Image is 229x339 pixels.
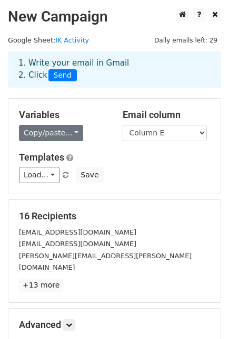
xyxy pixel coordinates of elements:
[123,109,211,121] h5: Email column
[19,109,107,121] h5: Variables
[151,35,221,46] span: Daily emails left: 29
[19,319,210,331] h5: Advanced
[19,252,192,272] small: [PERSON_NAME][EMAIL_ADDRESS][PERSON_NAME][DOMAIN_NAME]
[55,36,89,44] a: IK Activity
[19,240,136,248] small: [EMAIL_ADDRESS][DOMAIN_NAME]
[19,228,136,236] small: [EMAIL_ADDRESS][DOMAIN_NAME]
[19,210,210,222] h5: 16 Recipients
[19,152,64,163] a: Templates
[76,167,103,183] button: Save
[8,36,89,44] small: Google Sheet:
[19,279,63,292] a: +13 more
[151,36,221,44] a: Daily emails left: 29
[176,289,229,339] iframe: Chat Widget
[11,57,218,81] div: 1. Write your email in Gmail 2. Click
[8,8,221,26] h2: New Campaign
[19,167,59,183] a: Load...
[19,125,83,141] a: Copy/paste...
[48,69,77,82] span: Send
